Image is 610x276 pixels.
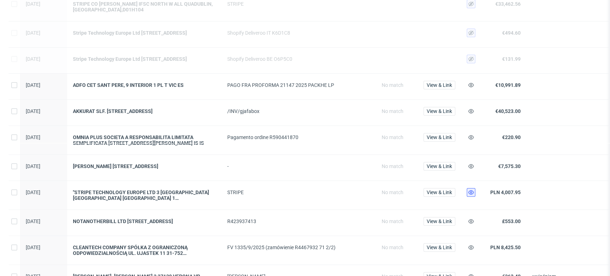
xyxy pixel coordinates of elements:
span: €40,523.00 [495,108,521,114]
span: [DATE] [26,1,40,7]
a: CLEANTECH COMPANY SPÓŁKA Z OGRANICZONĄ ODPOWIEDZIALNOŚCIĄ UL. UJASTEK 11 31-752 [GEOGRAPHIC_DATA] [73,245,216,256]
a: View & Link [423,82,455,88]
span: PLN 8,425.50 [490,245,521,250]
a: View & Link [423,189,455,195]
span: [DATE] [26,189,40,195]
a: STRIPE CO [PERSON_NAME] IFSC NORTH W ALL QUADUBLIN,[GEOGRAPHIC_DATA],D01H104 [73,1,216,13]
a: View & Link [423,218,455,224]
a: View & Link [423,108,455,114]
span: View & Link [427,164,452,169]
span: View & Link [427,190,452,195]
span: View & Link [427,245,452,250]
span: View & Link [427,219,452,224]
div: STRIPE [227,189,370,195]
span: No match [382,108,403,114]
button: View & Link [423,133,455,142]
div: PAGO FRA PROFORMA 21147 2025 PACKHE LP [227,82,370,88]
button: View & Link [423,188,455,197]
span: [DATE] [26,134,40,140]
a: "STRIPE TECHNOLOGY EUROPE LTD 3 [GEOGRAPHIC_DATA] [GEOGRAPHIC_DATA] [GEOGRAPHIC_DATA] 1 [GEOGRAPH... [73,189,216,201]
button: View & Link [423,243,455,252]
a: View & Link [423,245,455,250]
span: €10,991.89 [495,82,521,88]
a: NOTANOTHERBILL LTD [STREET_ADDRESS] [73,218,216,224]
span: No match [382,245,403,250]
span: £553.00 [502,218,521,224]
span: [DATE] [26,30,40,36]
div: Shopify Deliveroo BE O6P5C0 [227,56,370,62]
span: [DATE] [26,218,40,224]
span: €131.99 [502,56,521,62]
button: View & Link [423,162,455,171]
div: STRIPE [227,1,370,7]
a: [PERSON_NAME] [STREET_ADDRESS] [73,163,216,169]
a: View & Link [423,134,455,140]
div: Pagamento ordine R590441870 [227,134,370,140]
span: No match [382,134,403,140]
span: View & Link [427,109,452,114]
span: [DATE] [26,82,40,88]
button: View & Link [423,81,455,89]
span: [DATE] [26,163,40,169]
span: No match [382,163,403,169]
div: /INV/gjafabox [227,108,370,114]
span: View & Link [427,135,452,140]
div: Shopify Deliveroo IT K6D1C8 [227,30,370,36]
div: FV 1335/9/2025 (zamówienie R4467932 71 2/2) [227,245,370,250]
a: Stripe Technology Europe Ltd [STREET_ADDRESS] [73,56,216,62]
span: €33,462.56 [495,1,521,7]
span: View & Link [427,83,452,88]
a: Stripe Technology Europe Ltd [STREET_ADDRESS] [73,30,216,36]
span: No match [382,82,403,88]
button: View & Link [423,217,455,226]
span: €220.90 [502,134,521,140]
span: €494.60 [502,30,521,36]
a: ADFO CET SANT PERE, 9 INTERIOR 1 PL T VIC ES [73,82,216,88]
span: [DATE] [26,108,40,114]
span: [DATE] [26,245,40,250]
a: View & Link [423,163,455,169]
a: AKKURAT SLF. [STREET_ADDRESS] [73,108,216,114]
span: No match [382,218,403,224]
span: [DATE] [26,56,40,62]
span: PLN 4,007.95 [490,189,521,195]
a: OMNIA PLUS SOCIETA A RESPONSABILITA LIMITATA SEMPLIFICATA [STREET_ADDRESS][PERSON_NAME] IS IS [73,134,216,146]
div: R423937413 [227,218,370,224]
span: No match [382,189,403,195]
div: - [227,163,370,169]
button: View & Link [423,107,455,115]
span: €7,575.30 [498,163,521,169]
